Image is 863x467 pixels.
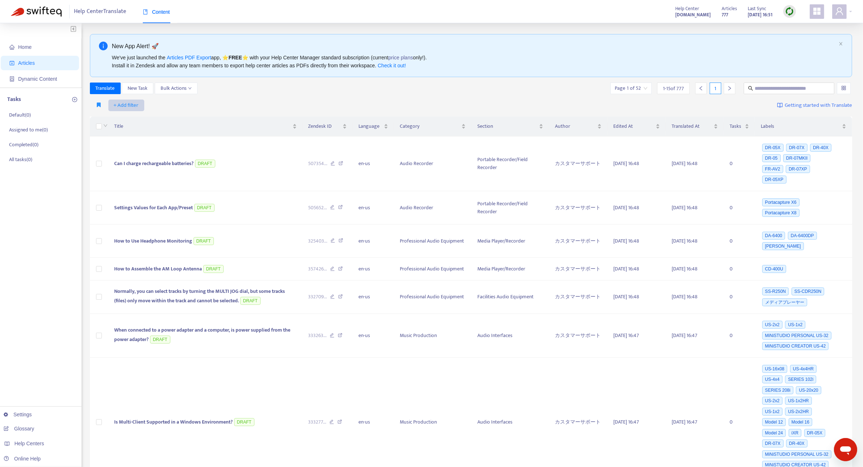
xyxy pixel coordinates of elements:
[698,86,704,91] span: left
[663,85,684,92] span: 1 - 15 of 777
[18,44,32,50] span: Home
[9,111,31,119] p: Default ( 0 )
[194,237,214,245] span: DRAFT
[114,101,139,110] span: + Add filter
[762,418,786,426] span: Model 12
[18,60,35,66] span: Articles
[378,63,406,68] a: Check it out!
[4,456,41,462] a: Online Help
[761,122,841,130] span: Labels
[792,287,825,295] span: SS-CDR250N
[394,224,472,258] td: Professional Audio Equipment
[730,122,743,130] span: Tasks
[786,144,808,152] span: DR-07X
[722,5,737,13] span: Articles
[308,237,328,245] span: 325403 ...
[762,165,783,173] span: FR-AV2
[796,386,821,394] span: US-20x20
[748,11,772,19] strong: [DATE] 16:51
[724,281,755,314] td: 0
[675,11,711,19] strong: [DOMAIN_NAME]
[472,191,549,224] td: Portable Recorder/Field Recorder
[755,117,852,136] th: Labels
[804,429,826,437] span: DR-05X
[150,336,170,344] span: DRAFT
[762,176,787,184] span: DR-05XP
[785,408,812,416] span: US-2x2HR
[613,237,639,245] span: [DATE] 16:48
[762,321,783,329] span: US-2x2
[353,224,394,258] td: en-us
[308,160,328,168] span: 507354 ...
[762,198,800,206] span: Portacapture X6
[607,117,666,136] th: Edited At
[14,441,44,446] span: Help Centers
[762,265,786,273] span: CD-400U
[308,265,327,273] span: 357426 ...
[114,265,202,273] span: How to Assemble the AM Loop Antenna
[9,141,38,148] p: Completed ( 0 )
[748,5,766,13] span: Last Sync
[114,122,291,130] span: Title
[783,154,810,162] span: DR-07MKII
[672,159,697,168] span: [DATE] 16:48
[114,159,194,168] span: Can I charge rechargeable batteries?
[143,9,148,14] span: book
[785,397,812,405] span: US-1x2HR
[394,258,472,281] td: Professional Audio Equipment
[762,209,800,217] span: Portacapture X8
[672,237,697,245] span: [DATE] 16:48
[672,418,697,426] span: [DATE] 16:47
[472,224,549,258] td: Media Player/Recorder
[762,242,804,250] span: [PERSON_NAME]
[727,86,732,91] span: right
[394,117,472,136] th: Category
[308,204,327,212] span: 505652 ...
[9,45,14,50] span: home
[724,314,755,358] td: 0
[613,159,639,168] span: [DATE] 16:48
[394,281,472,314] td: Professional Audio Equipment
[308,332,327,340] span: 333263 ...
[549,314,607,358] td: カスタマーサポート
[99,42,108,50] span: info-circle
[472,281,549,314] td: Facilities Audio Equipment
[777,102,783,108] img: image-link
[108,100,144,111] button: + Add filter
[549,136,607,191] td: カスタマーサポート
[724,191,755,224] td: 0
[549,281,607,314] td: カスタマーサポート
[472,314,549,358] td: Audio Interfaces
[353,136,394,191] td: en-us
[240,297,261,305] span: DRAFT
[786,439,808,447] span: DR-40X
[672,265,697,273] span: [DATE] 16:48
[308,122,341,130] span: Zendesk ID
[555,122,596,130] span: Author
[4,412,32,417] a: Settings
[11,7,62,17] img: Swifteq
[353,281,394,314] td: en-us
[834,438,857,461] iframe: メッセージングウィンドウの起動ボタン、進行中の会話
[810,144,831,152] span: DR-40X
[122,83,153,94] button: New Task
[90,83,121,94] button: Translate
[785,375,816,383] span: SERIES 102i
[762,450,831,458] span: MiNiSTUDIO PERSONAL US-32
[308,418,327,426] span: 333277 ...
[9,60,14,66] span: account-book
[114,237,192,245] span: How to Use Headphone Monitoring
[762,365,787,373] span: US-16x08
[675,5,699,13] span: Help Center
[790,365,817,373] span: US-4x4HR
[762,332,831,340] span: MiNiSTUDIO PERSONAL US-32
[155,83,198,94] button: Bulk Actionsdown
[724,117,755,136] th: Tasks
[18,76,57,82] span: Dynamic Content
[112,42,836,51] div: New App Alert! 🚀
[9,156,32,163] p: All tasks ( 0 )
[786,165,810,173] span: DR-07XP
[762,232,785,240] span: DA-6400
[762,154,781,162] span: DR-05
[477,122,538,130] span: Section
